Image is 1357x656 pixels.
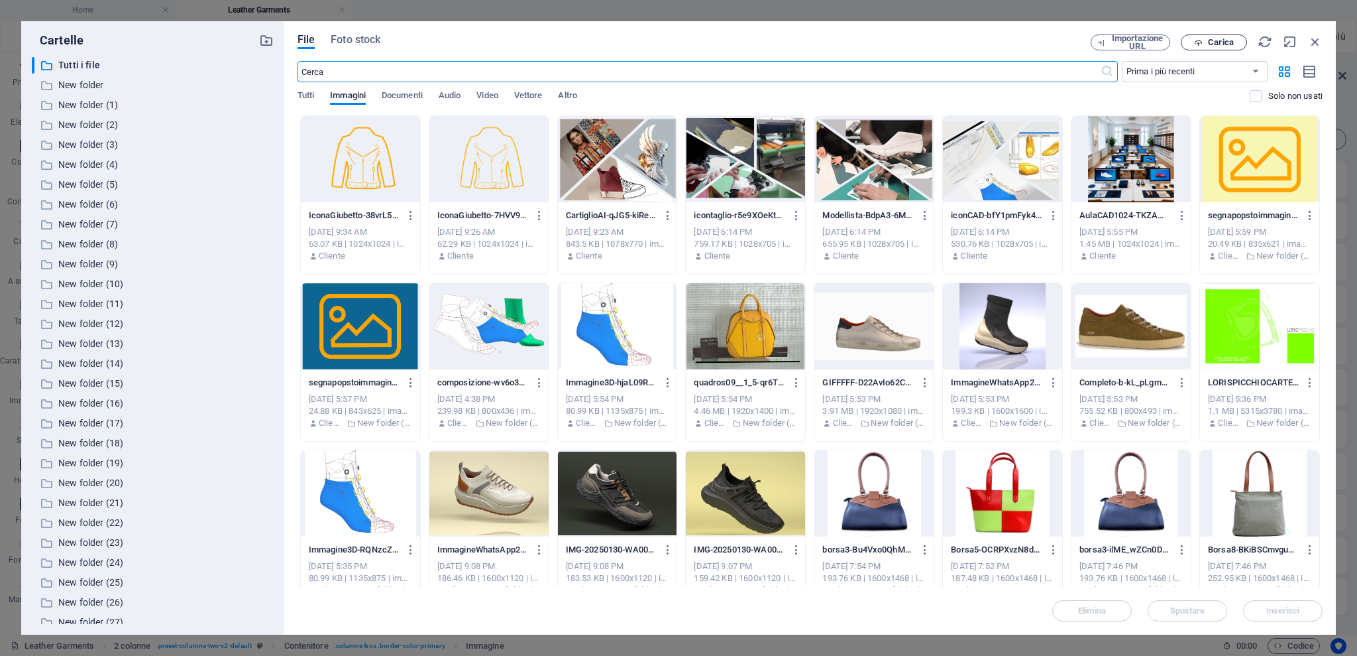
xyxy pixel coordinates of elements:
[1089,417,1114,429] p: Cliente
[437,560,541,572] div: [DATE] 9:08 PM
[1208,238,1311,250] div: 20.49 KB | 835x621 | image/png
[32,574,274,591] div: New folder (25)
[1079,417,1183,429] div: Di: Cliente | Cartella: New folder (36)
[32,395,274,412] div: New folder (16)
[566,238,669,250] div: 843.5 KB | 1078x770 | image/png
[694,405,797,417] div: 4.46 MB | 1920x1400 | image/png
[1256,250,1311,262] p: New folder (43)
[822,238,926,250] div: 655.95 KB | 1028x705 | image/png
[743,584,798,596] p: New folder (30)
[822,544,913,556] p: borsa3-Bu4Vxo0QhM_68N6nXlhShw.jpg
[566,226,669,238] div: [DATE] 9:23 AM
[822,417,926,429] div: Di: Cliente | Cartella: New folder (38)
[1208,572,1311,584] div: 252.95 KB | 1600x1468 | image/jpeg
[1089,250,1116,262] p: Cliente
[614,584,669,596] p: New folder (31)
[58,555,249,570] p: New folder (24)
[822,210,913,222] p: Modellista-BdpA3-6M9j9mASxgcQca9w.png
[999,417,1054,429] p: New folder (37)
[259,33,274,48] i: Crea nuova cartella
[32,137,274,153] div: New folder (3)
[32,236,274,253] div: New folder (8)
[309,584,412,596] div: Di: Cliente | Cartella: New folder (34)
[1079,377,1170,389] p: Completo-b-kL_pLgmhEbtiaQ9hPCnw.gif
[32,515,274,531] div: New folder (22)
[1283,34,1297,49] i: Nascondi
[437,226,541,238] div: [DATE] 9:26 AM
[1128,584,1183,596] p: New folder (29)
[1268,90,1323,102] p: Mostra solo i file non utilizzati sul sito web. È ancora possibile visualizzare i file aggiunti d...
[58,376,249,391] p: New folder (15)
[694,544,785,556] p: IMG-20250130-WA0007-jAzqLM04-1Pv2yY-eWTETg.jpg
[694,210,785,222] p: icontaglio-r5e9XOeKtwNpR0ZFoO-fZw.png
[566,584,669,596] div: Di: Cliente | Cartella: New folder (31)
[437,377,528,389] p: composizione-wv6o3THAXt9bAUh1xZCiaA.png
[58,117,249,133] p: New folder (2)
[309,226,412,238] div: [DATE] 9:34 AM
[32,356,274,372] div: New folder (14)
[32,196,274,213] div: New folder (6)
[309,393,412,405] div: [DATE] 5:57 PM
[58,336,249,352] p: New folder (13)
[309,238,412,250] div: 63.07 KB | 1024x1024 | image/png
[437,544,528,556] p: ImmagineWhatsApp2025-01-30ore21.02.49_15bf7691-KVM-kuBCmlQQHztuL84v4Q.jpg
[382,88,423,106] span: Documenti
[951,238,1054,250] div: 530.76 KB | 1028x705 | image/png
[298,61,1101,82] input: Cerca
[576,417,600,429] p: Cliente
[58,456,249,471] p: New folder (19)
[32,157,274,173] div: New folder (4)
[437,210,528,222] p: IconaGiubetto-7HVV9PwPBW1V9Fzxbd0rGQ.png
[951,405,1054,417] div: 199.3 KB | 1600x1600 | image/jpeg
[447,417,472,429] p: Cliente
[694,377,785,389] p: quadros09__1_5-qr6TrqpXFQez-NxjpGZFRw.png
[1308,34,1323,49] i: Chiudi
[1079,572,1183,584] div: 193.76 KB | 1600x1468 | image/jpeg
[704,417,729,429] p: Cliente
[58,416,249,431] p: New folder (17)
[357,417,412,429] p: New folder (42)
[1208,417,1311,429] div: Di: Cliente | Cartella: New folder (35)
[1256,584,1311,596] p: New folder (28)
[32,97,274,113] div: New folder (1)
[58,396,249,411] p: New folder (16)
[58,137,249,153] p: New folder (3)
[32,375,274,392] div: New folder (15)
[32,475,274,492] div: New folder (20)
[58,78,249,93] p: New folder
[822,405,926,417] div: 3.91 MB | 1920x1080 | image/gif
[58,535,249,551] p: New folder (23)
[951,393,1054,405] div: [DATE] 5:53 PM
[694,238,797,250] div: 759.17 KB | 1028x705 | image/png
[447,250,474,262] p: Cliente
[32,296,274,312] div: New folder (11)
[566,210,657,222] p: CartiglioAI-qJG5-kiRemD3ZwBwV85CJg.png
[447,584,472,596] p: Cliente
[32,117,274,133] div: New folder (2)
[694,584,797,596] div: Di: Cliente | Cartella: New folder (30)
[694,226,797,238] div: [DATE] 6:14 PM
[58,257,249,272] p: New folder (9)
[566,393,669,405] div: [DATE] 5:54 PM
[32,614,274,631] div: New folder (27)
[58,595,249,610] p: New folder (26)
[309,560,412,572] div: [DATE] 5:35 PM
[58,316,249,332] p: New folder (12)
[58,615,249,630] p: New folder (27)
[1089,584,1114,596] p: Cliente
[32,256,274,273] div: New folder (9)
[319,417,343,429] p: Cliente
[1208,393,1311,405] div: [DATE] 5:36 PM
[833,250,859,262] p: Cliente
[694,560,797,572] div: [DATE] 9:07 PM
[833,417,857,429] p: Cliente
[1079,210,1170,222] p: AulaCAD1024-TKZAMxY_5nnyJHTCjOnUNg.png
[822,226,926,238] div: [DATE] 6:14 PM
[476,88,498,106] span: Video
[566,377,657,389] p: Immagine3D-hjaL09R_wnyijpf01sfGew.jpg
[822,377,913,389] p: GIFFFFF-D22AvIo62CRIHfOV0VUmRQ.gif
[437,393,541,405] div: [DATE] 4:38 PM
[58,296,249,312] p: New folder (11)
[309,210,400,222] p: IconaGiubetto-38vrL5xF3LQdX7_c74YhMQ.png
[704,250,731,262] p: Cliente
